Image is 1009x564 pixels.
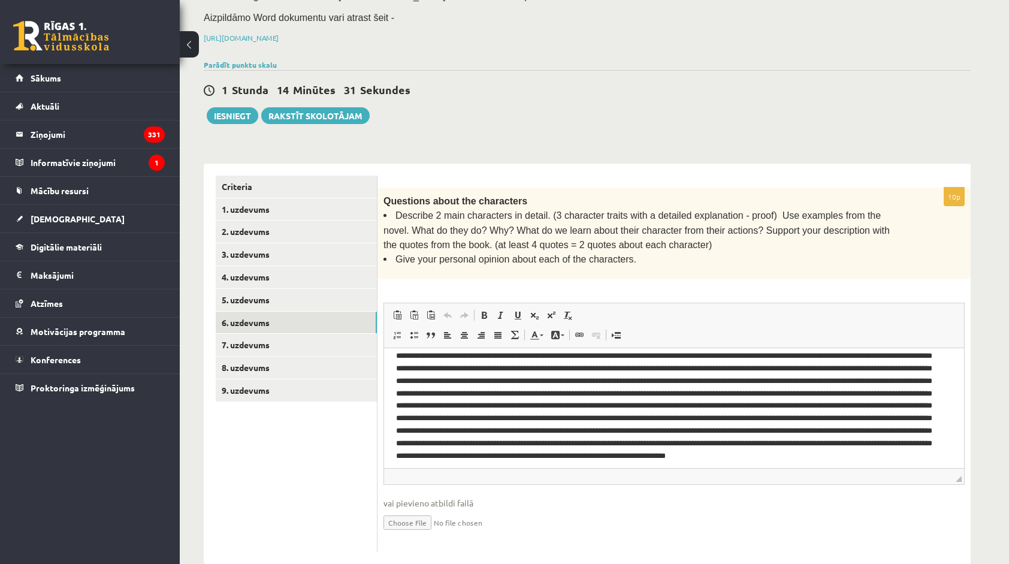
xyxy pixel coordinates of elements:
[439,307,456,323] a: Undo (Ctrl+Z)
[31,101,59,111] span: Aktuāli
[216,221,377,243] a: 2. uzdevums
[293,83,336,96] span: Minūtes
[149,155,165,171] i: 1
[31,382,135,393] span: Proktoringa izmēģinājums
[216,334,377,356] a: 7. uzdevums
[406,327,422,343] a: Insert/Remove Bulleted List
[222,83,228,96] span: 1
[547,327,568,343] a: Background Colour
[456,327,473,343] a: Centre
[543,307,560,323] a: Superscript
[588,327,605,343] a: Unlink
[571,327,588,343] a: Link (Ctrl+K)
[31,326,125,337] span: Motivācijas programma
[31,73,61,83] span: Sākums
[31,120,165,148] legend: Ziņojumi
[526,307,543,323] a: Subscript
[216,379,377,402] a: 9. uzdevums
[473,327,490,343] a: Align Right
[216,176,377,198] a: Criteria
[216,312,377,334] a: 6. uzdevums
[16,374,165,402] a: Proktoringa izmēģinājums
[232,83,268,96] span: Stunda
[476,307,493,323] a: Bold (Ctrl+B)
[16,177,165,204] a: Mācību resursi
[526,327,547,343] a: Text Colour
[389,307,406,323] a: Paste (Ctrl+V)
[422,307,439,323] a: Paste from Word
[456,307,473,323] a: Redo (Ctrl+Y)
[490,327,506,343] a: Justify
[31,213,125,224] span: [DEMOGRAPHIC_DATA]
[31,261,165,289] legend: Maksājumi
[31,185,89,196] span: Mācību resursi
[31,298,63,309] span: Atzīmes
[207,107,258,124] button: Iesniegt
[277,83,289,96] span: 14
[16,233,165,261] a: Digitālie materiāli
[16,205,165,233] a: [DEMOGRAPHIC_DATA]
[360,83,410,96] span: Sekundes
[389,327,406,343] a: Insert/Remove Numbered List
[216,357,377,379] a: 8. uzdevums
[406,307,422,323] a: Paste as plain text (Ctrl+Shift+V)
[16,149,165,176] a: Informatīvie ziņojumi1
[608,327,624,343] a: Insert Page Break for Printing
[493,307,509,323] a: Italic (Ctrl+I)
[509,307,526,323] a: Underline (Ctrl+U)
[944,187,965,206] p: 10p
[261,107,370,124] a: Rakstīt skolotājam
[204,60,277,70] a: Parādīt punktu skalu
[31,149,165,176] legend: Informatīvie ziņojumi
[31,242,102,252] span: Digitālie materiāli
[383,210,890,250] span: Describe 2 main characters in detail. (3 character traits with a detailed explanation - proof) Us...
[216,198,377,221] a: 1. uzdevums
[216,266,377,288] a: 4. uzdevums
[344,83,356,96] span: 31
[560,307,576,323] a: Remove Format
[16,261,165,289] a: Maksājumi
[383,497,965,509] span: vai pievieno atbildi failā
[16,346,165,373] a: Konferences
[216,243,377,266] a: 3. uzdevums
[204,13,394,23] span: Aizpildāmo Word dokumentu vari atrast šeit -
[16,289,165,317] a: Atzīmes
[13,21,109,51] a: Rīgas 1. Tālmācības vidusskola
[395,254,636,264] span: Give your personal opinion about each of the characters.
[384,348,964,468] iframe: Rich Text Editor, wiswyg-editor-user-answer-47433753972780
[16,64,165,92] a: Sākums
[31,354,81,365] span: Konferences
[16,120,165,148] a: Ziņojumi331
[204,33,279,43] a: [URL][DOMAIN_NAME]
[956,476,962,482] span: Drag to resize
[506,327,523,343] a: Math
[383,196,527,206] span: Questions about the characters
[16,318,165,345] a: Motivācijas programma
[422,327,439,343] a: Block Quote
[16,92,165,120] a: Aktuāli
[144,126,165,143] i: 331
[439,327,456,343] a: Align Left
[216,289,377,311] a: 5. uzdevums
